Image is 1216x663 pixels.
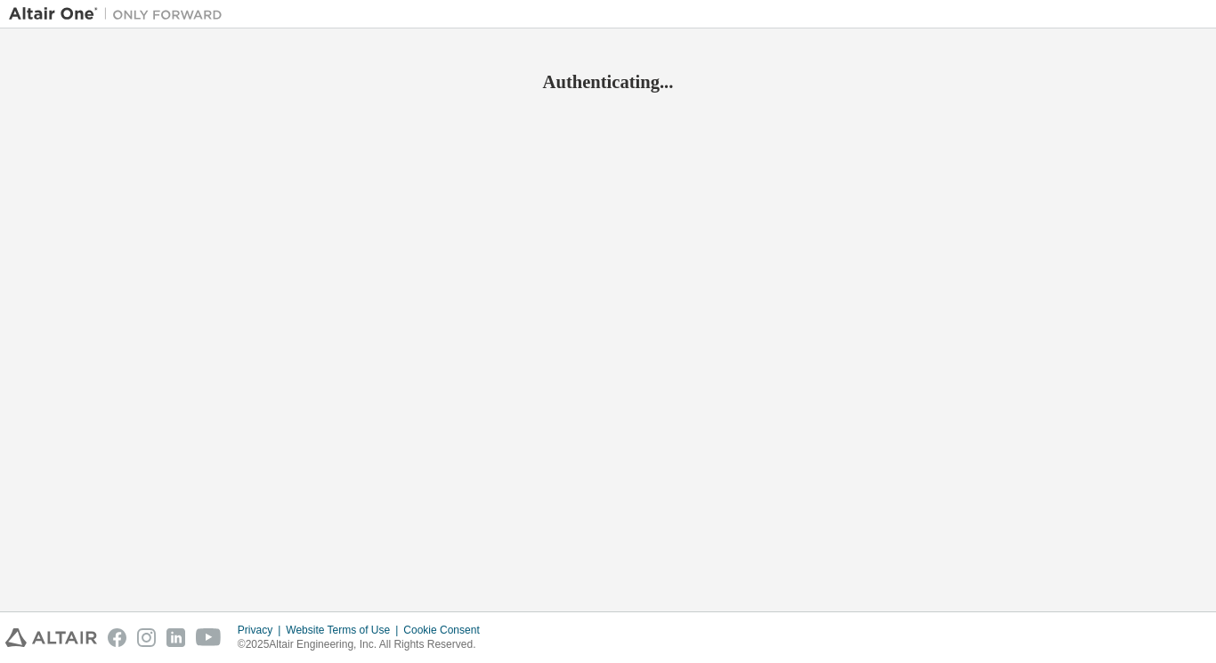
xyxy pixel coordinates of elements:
[196,628,222,647] img: youtube.svg
[238,637,490,652] p: © 2025 Altair Engineering, Inc. All Rights Reserved.
[9,5,231,23] img: Altair One
[238,623,286,637] div: Privacy
[108,628,126,647] img: facebook.svg
[166,628,185,647] img: linkedin.svg
[5,628,97,647] img: altair_logo.svg
[9,70,1207,93] h2: Authenticating...
[403,623,490,637] div: Cookie Consent
[286,623,403,637] div: Website Terms of Use
[137,628,156,647] img: instagram.svg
